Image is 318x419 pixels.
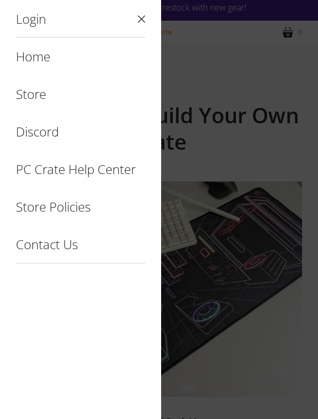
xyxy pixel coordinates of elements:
[16,10,46,28] a: Login
[16,38,145,75] a: Home
[16,188,145,225] a: Store Policies
[16,75,145,113] a: Store
[16,225,145,263] a: Contact Us
[16,113,145,150] a: Discord
[16,150,145,188] a: PC Crate Help Center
